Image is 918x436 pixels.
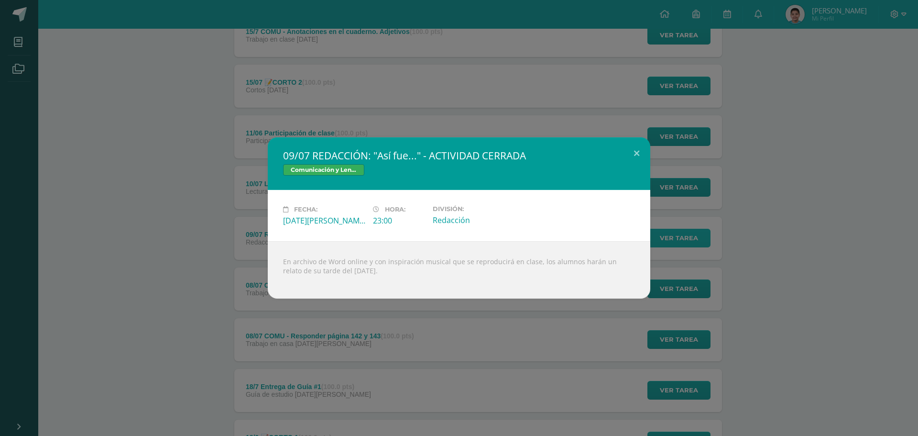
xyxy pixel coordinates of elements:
span: Comunicación y Lenguaje [283,164,364,176]
span: Fecha: [294,206,317,213]
h2: 09/07 REDACCIÓN: "Así fue..." - ACTIVIDAD CERRADA [283,149,635,162]
div: Redacción [433,215,515,225]
label: División: [433,205,515,212]
button: Close (Esc) [623,137,650,170]
div: En archivo de Word online y con inspiración musical que se reproducirá en clase, los alumnos hará... [268,241,650,299]
div: [DATE][PERSON_NAME] [283,215,365,226]
span: Hora: [385,206,405,213]
div: 23:00 [373,215,425,226]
